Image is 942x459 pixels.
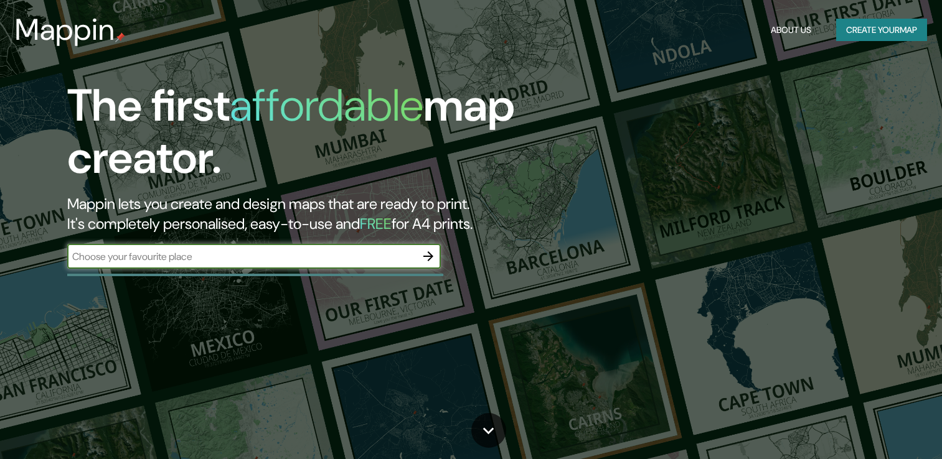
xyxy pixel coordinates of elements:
h3: Mappin [15,12,115,47]
h1: affordable [230,76,423,134]
h5: FREE [360,214,392,233]
input: Choose your favourite place [67,249,416,264]
h1: The first map creator. [67,80,539,194]
h2: Mappin lets you create and design maps that are ready to print. It's completely personalised, eas... [67,194,539,234]
img: mappin-pin [115,32,125,42]
button: About Us [766,19,816,42]
button: Create yourmap [836,19,927,42]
